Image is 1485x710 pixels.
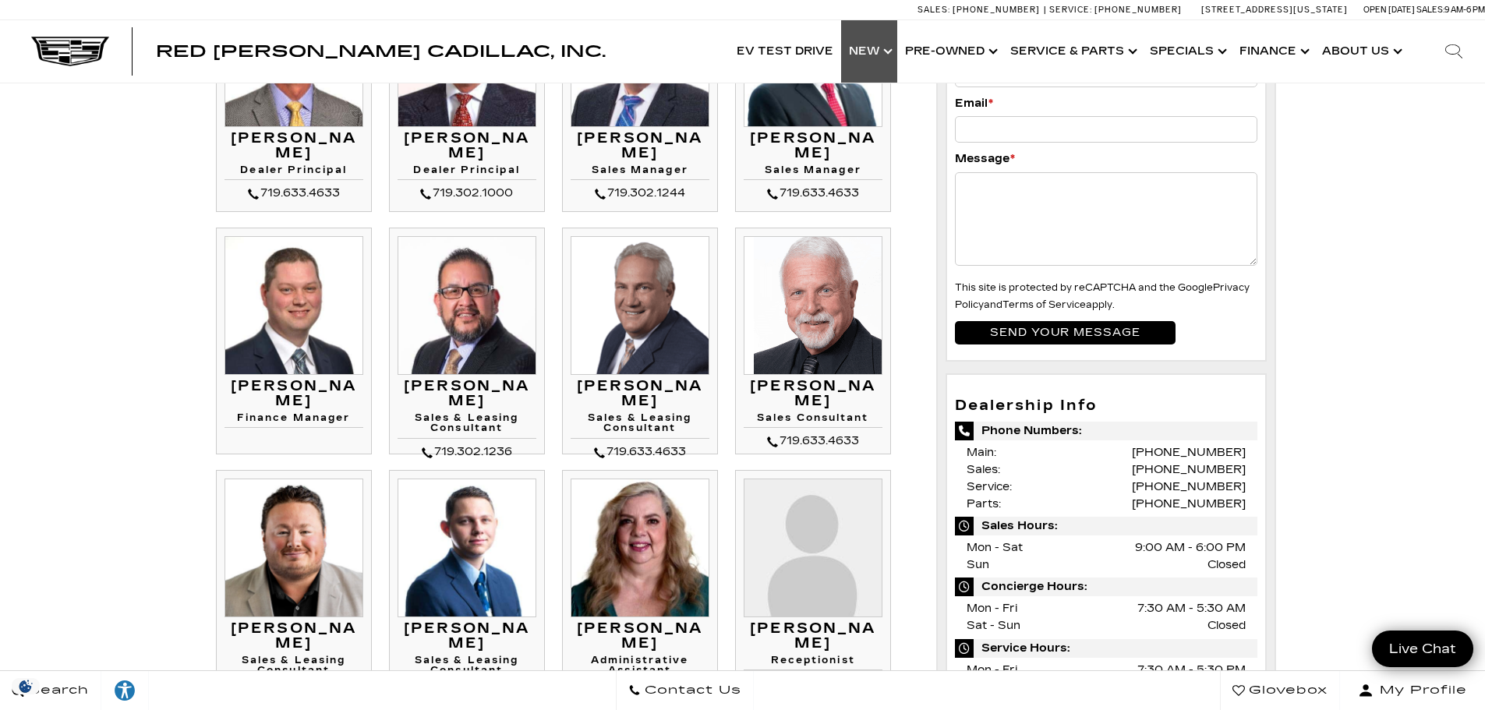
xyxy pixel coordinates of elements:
[955,321,1176,344] input: Send your message
[918,5,950,15] span: Sales:
[955,282,1250,310] a: Privacy Policy
[967,619,1020,632] span: Sat - Sun
[101,679,148,702] div: Explore your accessibility options
[616,671,754,710] a: Contact Us
[955,578,1258,596] span: Concierge Hours:
[1314,20,1407,83] a: About Us
[225,131,363,162] h3: [PERSON_NAME]
[1207,617,1246,634] span: Closed
[744,413,882,428] h4: Sales Consultant
[8,678,44,694] img: Opt-Out Icon
[571,443,709,461] div: 719.633.4633
[897,20,1002,83] a: Pre-Owned
[225,379,363,410] h3: [PERSON_NAME]
[156,42,606,61] span: Red [PERSON_NAME] Cadillac, Inc.
[398,413,536,438] h4: Sales & Leasing Consultant
[955,639,1258,658] span: Service Hours:
[744,379,882,410] h3: [PERSON_NAME]
[1416,5,1444,15] span: Sales:
[841,20,897,83] a: New
[571,413,709,438] h4: Sales & Leasing Consultant
[1132,446,1246,459] a: [PHONE_NUMBER]
[955,422,1258,440] span: Phone Numbers:
[398,621,536,652] h3: [PERSON_NAME]
[955,150,1015,168] label: Message
[101,671,149,710] a: Explore your accessibility options
[156,44,606,59] a: Red [PERSON_NAME] Cadillac, Inc.
[967,558,989,571] span: Sun
[1340,671,1485,710] button: Open user profile menu
[1363,5,1415,15] span: Open [DATE]
[8,678,44,694] section: Click to Open Cookie Consent Modal
[955,398,1258,414] h3: Dealership Info
[744,165,882,180] h4: Sales Manager
[571,621,709,652] h3: [PERSON_NAME]
[1002,20,1142,83] a: Service & Parts
[955,282,1250,310] small: This site is protected by reCAPTCHA and the Google and apply.
[1444,5,1485,15] span: 9 AM-6 PM
[1142,20,1232,83] a: Specials
[398,655,536,680] h4: Sales & Leasing Consultant
[1132,497,1246,510] a: [PHONE_NUMBER]
[744,184,882,203] div: 719.633.4633
[398,379,536,410] h3: [PERSON_NAME]
[967,497,1001,510] span: Parts:
[967,446,996,459] span: Main:
[225,413,363,428] h4: Finance Manager
[225,621,363,652] h3: [PERSON_NAME]
[967,602,1017,615] span: Mon - Fri
[1132,463,1246,476] a: [PHONE_NUMBER]
[1137,600,1246,617] span: 7:30 AM - 5:30 AM
[398,184,536,203] div: 719.302.1000
[955,172,1258,266] textarea: Message*
[1049,5,1092,15] span: Service:
[955,116,1258,143] input: Email*
[1374,680,1467,701] span: My Profile
[225,165,363,180] h4: Dealer Principal
[1372,631,1473,667] a: Live Chat
[571,131,709,162] h3: [PERSON_NAME]
[1094,5,1182,15] span: [PHONE_NUMBER]
[398,443,536,461] div: 719.302.1236
[1232,20,1314,83] a: Finance
[1207,556,1246,574] span: Closed
[953,5,1040,15] span: [PHONE_NUMBER]
[1381,640,1464,658] span: Live Chat
[571,655,709,680] h4: Administrative Assistant
[1132,480,1246,493] a: [PHONE_NUMBER]
[955,95,993,112] label: Email
[967,541,1023,554] span: Mon - Sat
[398,131,536,162] h3: [PERSON_NAME]
[955,517,1258,535] span: Sales Hours:
[1044,5,1186,14] a: Service: [PHONE_NUMBER]
[744,621,882,652] h3: [PERSON_NAME]
[31,37,109,66] img: Cadillac Dark Logo with Cadillac White Text
[967,480,1012,493] span: Service:
[1002,299,1086,310] a: Terms of Service
[641,680,741,701] span: Contact Us
[744,655,882,670] h4: Receptionist
[1220,671,1340,710] a: Glovebox
[1201,5,1348,15] a: [STREET_ADDRESS][US_STATE]
[967,663,1017,676] span: Mon - Fri
[24,680,89,701] span: Search
[225,655,363,680] h4: Sales & Leasing Consultant
[1423,20,1485,83] div: Search
[918,5,1044,14] a: Sales: [PHONE_NUMBER]
[571,379,709,410] h3: [PERSON_NAME]
[398,165,536,180] h4: Dealer Principal
[1137,662,1246,679] span: 7:30 AM - 5:30 PM
[1135,539,1246,556] span: 9:00 AM - 6:00 PM
[571,184,709,203] div: 719.302.1244
[967,463,1000,476] span: Sales:
[1245,680,1328,701] span: Glovebox
[225,184,363,203] div: 719.633.4633
[571,165,709,180] h4: Sales Manager
[744,131,882,162] h3: [PERSON_NAME]
[744,432,882,450] div: 719.633.4633
[729,20,841,83] a: EV Test Drive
